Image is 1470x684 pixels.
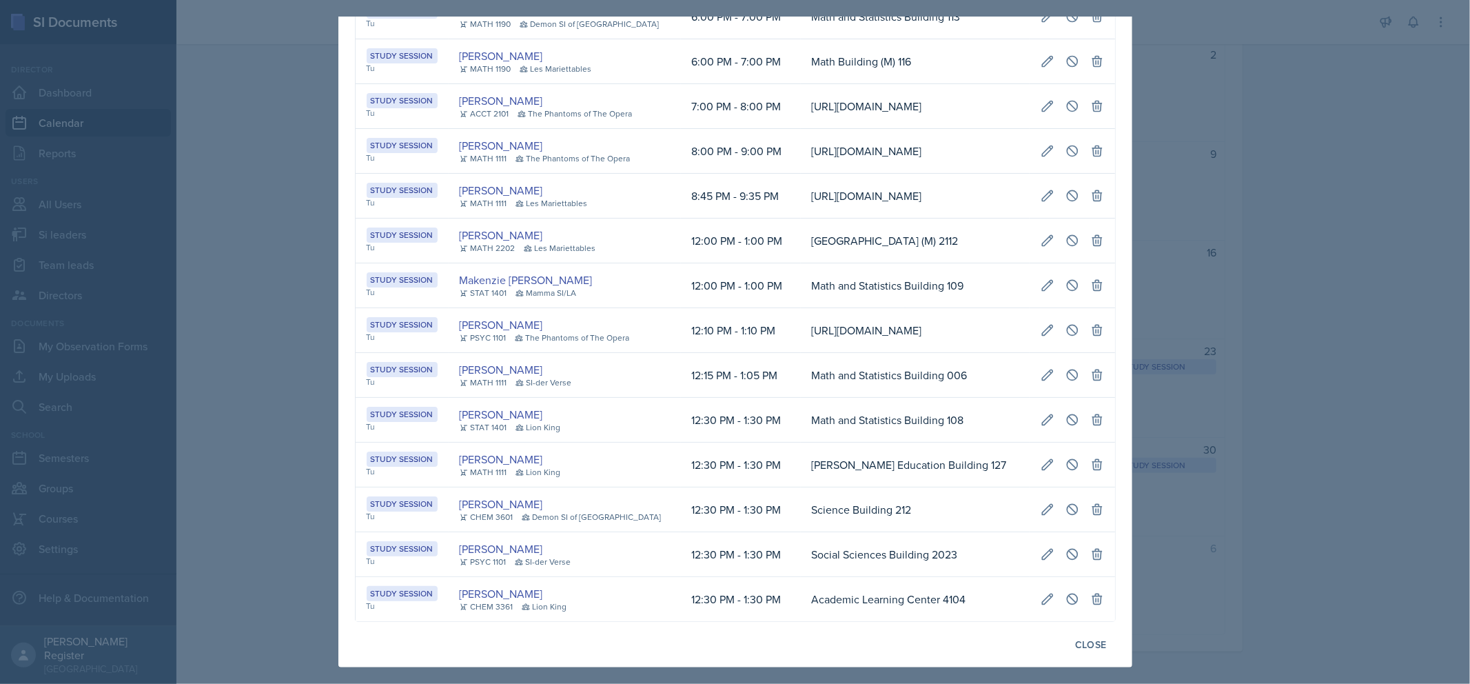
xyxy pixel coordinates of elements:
[801,263,1030,308] td: Math and Statistics Building 109
[460,466,507,479] div: MATH 1111
[367,228,438,243] div: Study Session
[460,18,511,30] div: MATH 1190
[460,496,543,512] a: [PERSON_NAME]
[515,556,571,568] div: SI-der Verse
[367,197,438,209] div: Tu
[367,107,438,119] div: Tu
[460,287,507,299] div: STAT 1401
[1066,633,1116,656] button: Close
[367,286,438,299] div: Tu
[460,406,543,423] a: [PERSON_NAME]
[801,39,1030,84] td: Math Building (M) 116
[801,219,1030,263] td: [GEOGRAPHIC_DATA] (M) 2112
[801,84,1030,129] td: [URL][DOMAIN_NAME]
[681,353,801,398] td: 12:15 PM - 1:05 PM
[515,287,577,299] div: Mamma SI/LA
[460,137,543,154] a: [PERSON_NAME]
[520,63,592,75] div: Les Mariettables
[515,332,630,344] div: The Phantoms of The Opera
[460,361,543,378] a: [PERSON_NAME]
[460,48,543,64] a: [PERSON_NAME]
[681,398,801,443] td: 12:30 PM - 1:30 PM
[801,487,1030,532] td: Science Building 212
[681,219,801,263] td: 12:00 PM - 1:00 PM
[460,511,513,523] div: CHEM 3601
[460,601,513,613] div: CHEM 3361
[367,586,438,601] div: Study Session
[522,511,662,523] div: Demon SI of [GEOGRAPHIC_DATA]
[515,376,572,389] div: SI-der Verse
[367,496,438,512] div: Study Session
[367,452,438,467] div: Study Session
[681,532,801,577] td: 12:30 PM - 1:30 PM
[367,183,438,198] div: Study Session
[515,421,561,434] div: Lion King
[515,152,631,165] div: The Phantoms of The Opera
[460,376,507,389] div: MATH 1111
[681,308,801,353] td: 12:10 PM - 1:10 PM
[515,197,588,210] div: Les Mariettables
[801,443,1030,487] td: [PERSON_NAME] Education Building 127
[460,556,507,568] div: PSYC 1101
[367,465,438,478] div: Tu
[367,555,438,567] div: Tu
[460,152,507,165] div: MATH 1111
[367,541,438,556] div: Study Session
[518,108,633,120] div: The Phantoms of The Opera
[681,263,801,308] td: 12:00 PM - 1:00 PM
[1075,639,1107,650] div: Close
[681,577,801,621] td: 12:30 PM - 1:30 PM
[801,532,1030,577] td: Social Sciences Building 2023
[367,62,438,74] div: Tu
[801,129,1030,174] td: [URL][DOMAIN_NAME]
[367,48,438,63] div: Study Session
[367,421,438,433] div: Tu
[460,92,543,109] a: [PERSON_NAME]
[801,174,1030,219] td: [URL][DOMAIN_NAME]
[460,272,593,288] a: Makenzie [PERSON_NAME]
[801,308,1030,353] td: [URL][DOMAIN_NAME]
[801,353,1030,398] td: Math and Statistics Building 006
[460,108,509,120] div: ACCT 2101
[515,466,561,479] div: Lion King
[522,601,567,613] div: Lion King
[460,63,511,75] div: MATH 1190
[524,242,596,254] div: Les Mariettables
[681,443,801,487] td: 12:30 PM - 1:30 PM
[367,407,438,422] div: Study Session
[367,272,438,288] div: Study Session
[460,182,543,199] a: [PERSON_NAME]
[367,17,438,30] div: Tu
[681,487,801,532] td: 12:30 PM - 1:30 PM
[367,600,438,612] div: Tu
[460,541,543,557] a: [PERSON_NAME]
[801,577,1030,621] td: Academic Learning Center 4104
[681,39,801,84] td: 6:00 PM - 7:00 PM
[367,138,438,153] div: Study Session
[801,398,1030,443] td: Math and Statistics Building 108
[460,242,515,254] div: MATH 2202
[681,129,801,174] td: 8:00 PM - 9:00 PM
[367,152,438,164] div: Tu
[460,332,507,344] div: PSYC 1101
[520,18,660,30] div: Demon SI of [GEOGRAPHIC_DATA]
[681,174,801,219] td: 8:45 PM - 9:35 PM
[367,510,438,523] div: Tu
[460,421,507,434] div: STAT 1401
[460,585,543,602] a: [PERSON_NAME]
[367,317,438,332] div: Study Session
[460,451,543,467] a: [PERSON_NAME]
[367,331,438,343] div: Tu
[367,362,438,377] div: Study Session
[367,93,438,108] div: Study Session
[460,316,543,333] a: [PERSON_NAME]
[367,376,438,388] div: Tu
[367,241,438,254] div: Tu
[460,227,543,243] a: [PERSON_NAME]
[460,197,507,210] div: MATH 1111
[681,84,801,129] td: 7:00 PM - 8:00 PM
